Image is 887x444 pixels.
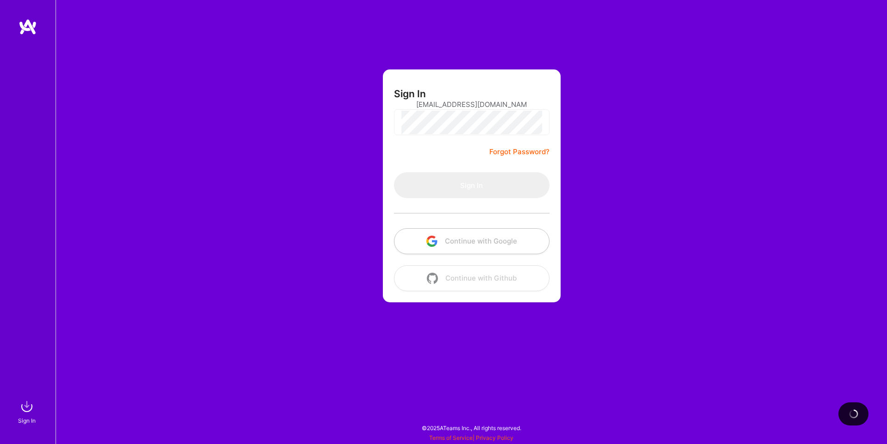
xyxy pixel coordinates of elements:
[56,416,887,439] div: © 2025 ATeams Inc., All rights reserved.
[394,228,550,254] button: Continue with Google
[847,407,860,420] img: loading
[394,265,550,291] button: Continue with Github
[427,273,438,284] img: icon
[429,434,473,441] a: Terms of Service
[476,434,513,441] a: Privacy Policy
[426,236,437,247] img: icon
[19,397,36,425] a: sign inSign In
[394,88,426,100] h3: Sign In
[429,434,513,441] span: |
[18,397,36,416] img: sign in
[19,19,37,35] img: logo
[416,93,527,116] input: Email...
[394,172,550,198] button: Sign In
[18,416,36,425] div: Sign In
[489,146,550,157] a: Forgot Password?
